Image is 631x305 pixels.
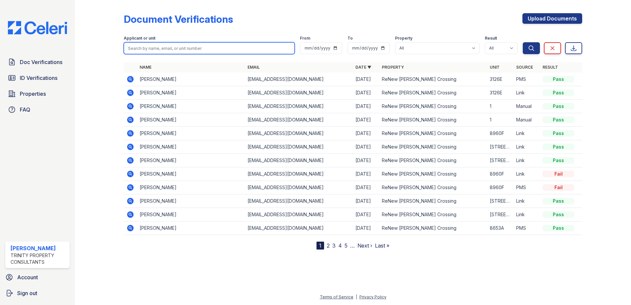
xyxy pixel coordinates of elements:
td: [PERSON_NAME] [137,140,245,154]
div: Pass [543,130,574,137]
td: [DATE] [353,181,379,194]
td: [PERSON_NAME] [137,221,245,235]
label: Property [395,36,413,41]
td: 8960F [487,181,514,194]
td: PMS [514,73,540,86]
td: [DATE] [353,127,379,140]
td: [STREET_ADDRESS] [487,194,514,208]
td: [DATE] [353,154,379,167]
a: 5 [345,242,348,249]
td: ReNew [PERSON_NAME] Crossing [379,86,487,100]
div: Pass [543,76,574,83]
td: Link [514,208,540,221]
td: Link [514,127,540,140]
a: Unit [490,65,500,70]
td: [DATE] [353,221,379,235]
td: [EMAIL_ADDRESS][DOMAIN_NAME] [245,181,353,194]
td: ReNew [PERSON_NAME] Crossing [379,100,487,113]
td: ReNew [PERSON_NAME] Crossing [379,113,487,127]
div: Pass [543,211,574,218]
td: PMS [514,181,540,194]
td: ReNew [PERSON_NAME] Crossing [379,194,487,208]
td: [DATE] [353,167,379,181]
td: [STREET_ADDRESS] [487,208,514,221]
td: ReNew [PERSON_NAME] Crossing [379,140,487,154]
td: [PERSON_NAME] [137,154,245,167]
td: ReNew [PERSON_NAME] Crossing [379,167,487,181]
td: 8960F [487,167,514,181]
td: Link [514,140,540,154]
a: 3 [332,242,336,249]
input: Search by name, email, or unit number [124,42,295,54]
img: CE_Logo_Blue-a8612792a0a2168367f1c8372b55b34899dd931a85d93a1a3d3e32e68fde9ad4.png [3,21,72,34]
div: Pass [543,144,574,150]
td: ReNew [PERSON_NAME] Crossing [379,127,487,140]
td: [EMAIL_ADDRESS][DOMAIN_NAME] [245,73,353,86]
td: [PERSON_NAME] [137,208,245,221]
a: Privacy Policy [359,294,386,299]
a: 4 [338,242,342,249]
a: 2 [327,242,330,249]
div: [PERSON_NAME] [11,244,67,252]
td: [PERSON_NAME] [137,86,245,100]
div: Pass [543,225,574,231]
label: From [300,36,310,41]
a: Next › [357,242,372,249]
div: Document Verifications [124,13,233,25]
td: [PERSON_NAME] [137,167,245,181]
td: [PERSON_NAME] [137,181,245,194]
div: Pass [543,157,574,164]
a: Upload Documents [522,13,582,24]
span: FAQ [20,106,30,114]
a: Sign out [3,287,72,300]
td: PMS [514,221,540,235]
td: [EMAIL_ADDRESS][DOMAIN_NAME] [245,167,353,181]
td: ReNew [PERSON_NAME] Crossing [379,208,487,221]
td: 1 [487,100,514,113]
span: Account [17,273,38,281]
a: FAQ [5,103,70,116]
td: [EMAIL_ADDRESS][DOMAIN_NAME] [245,221,353,235]
td: [PERSON_NAME] [137,194,245,208]
td: [DATE] [353,113,379,127]
span: ID Verifications [20,74,57,82]
td: [EMAIL_ADDRESS][DOMAIN_NAME] [245,194,353,208]
td: [EMAIL_ADDRESS][DOMAIN_NAME] [245,100,353,113]
td: 8960F [487,127,514,140]
span: … [350,242,355,250]
td: 1 [487,113,514,127]
td: [DATE] [353,194,379,208]
td: [DATE] [353,100,379,113]
td: [STREET_ADDRESS] [487,154,514,167]
td: 3126E [487,73,514,86]
a: Date ▼ [355,65,371,70]
div: Fail [543,184,574,191]
td: ReNew [PERSON_NAME] Crossing [379,181,487,194]
td: ReNew [PERSON_NAME] Crossing [379,221,487,235]
span: Doc Verifications [20,58,62,66]
td: Link [514,194,540,208]
td: [PERSON_NAME] [137,73,245,86]
a: Account [3,271,72,284]
span: Properties [20,90,46,98]
div: Pass [543,198,574,204]
td: [EMAIL_ADDRESS][DOMAIN_NAME] [245,140,353,154]
td: [EMAIL_ADDRESS][DOMAIN_NAME] [245,113,353,127]
label: Result [485,36,497,41]
td: [PERSON_NAME] [137,113,245,127]
td: 8653A [487,221,514,235]
div: Pass [543,89,574,96]
td: Link [514,167,540,181]
a: ID Verifications [5,71,70,85]
a: Source [516,65,533,70]
td: [EMAIL_ADDRESS][DOMAIN_NAME] [245,208,353,221]
a: Email [248,65,260,70]
a: Property [382,65,404,70]
td: Link [514,86,540,100]
a: Last » [375,242,389,249]
td: [EMAIL_ADDRESS][DOMAIN_NAME] [245,154,353,167]
a: Properties [5,87,70,100]
a: Doc Verifications [5,55,70,69]
td: Manual [514,113,540,127]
